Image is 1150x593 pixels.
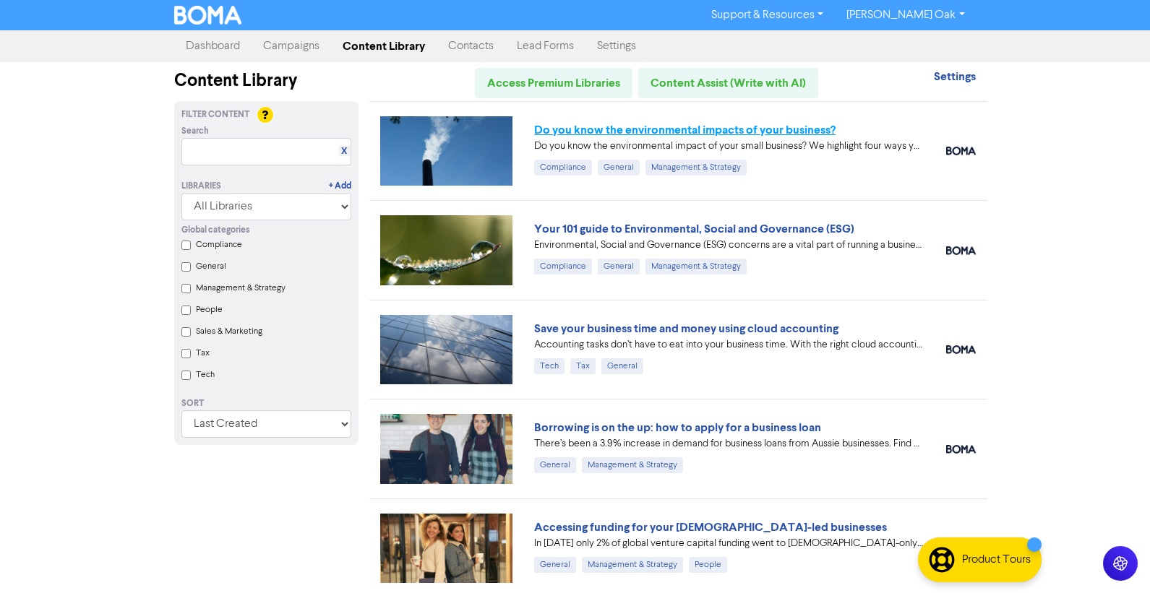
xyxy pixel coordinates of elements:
div: Environmental, Social and Governance (ESG) concerns are a vital part of running a business. Our 1... [534,238,924,253]
a: Your 101 guide to Environmental, Social and Governance (ESG) [534,222,854,236]
span: Search [181,125,209,138]
a: Support & Resources [700,4,835,27]
div: Tax [570,358,596,374]
div: General [534,557,576,573]
img: boma [946,445,976,454]
div: Accounting tasks don’t have to eat into your business time. With the right cloud accounting softw... [534,337,924,352]
div: Compliance [534,259,592,274]
div: Management & Strategy [582,557,683,573]
div: General [534,457,576,473]
div: Management & Strategy [645,259,747,274]
a: Content Library [331,32,437,61]
a: X [341,146,347,157]
a: Dashboard [174,32,252,61]
a: Borrowing is on the up: how to apply for a business loan [534,420,821,435]
div: Sort [181,397,351,410]
div: Libraries [181,180,221,193]
div: Do you know the environmental impact of your small business? We highlight four ways you can under... [534,139,924,154]
label: Management & Strategy [196,282,286,295]
div: Compliance [534,160,592,176]
img: boma [946,147,976,155]
img: boma_accounting [946,345,976,354]
div: General [598,160,640,176]
div: Management & Strategy [645,160,747,176]
img: boma [946,246,976,255]
a: Do you know the environmental impacts of your business? [534,123,836,137]
div: Tech [534,358,565,374]
iframe: Chat Widget [1078,524,1150,593]
a: [PERSON_NAME] Oak [835,4,976,27]
a: + Add [329,180,351,193]
a: Content Assist (Write with AI) [638,68,818,98]
label: Sales & Marketing [196,325,262,338]
a: Campaigns [252,32,331,61]
a: Accessing funding for your [DEMOGRAPHIC_DATA]-led businesses [534,520,887,534]
div: Management & Strategy [582,457,683,473]
label: Compliance [196,238,242,251]
div: General [598,259,640,274]
div: Global categories [181,224,351,237]
strong: Settings [934,69,976,84]
label: Tax [196,347,210,360]
div: Content Library [174,68,359,94]
label: General [196,260,226,273]
a: Settings [585,32,648,61]
div: General [601,358,643,374]
a: Save your business time and money using cloud accounting [534,321,838,336]
div: In 2024 only 2% of global venture capital funding went to female-only founding teams. We highligh... [534,536,924,551]
a: Access Premium Libraries [475,68,632,98]
div: People [689,557,727,573]
a: Lead Forms [505,32,585,61]
div: There’s been a 3.9% increase in demand for business loans from Aussie businesses. Find out the be... [534,436,924,451]
label: People [196,303,223,316]
label: Tech [196,368,215,381]
a: Contacts [437,32,505,61]
div: Filter Content [181,108,351,121]
a: Settings [934,72,976,83]
img: BOMA Logo [174,6,242,25]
